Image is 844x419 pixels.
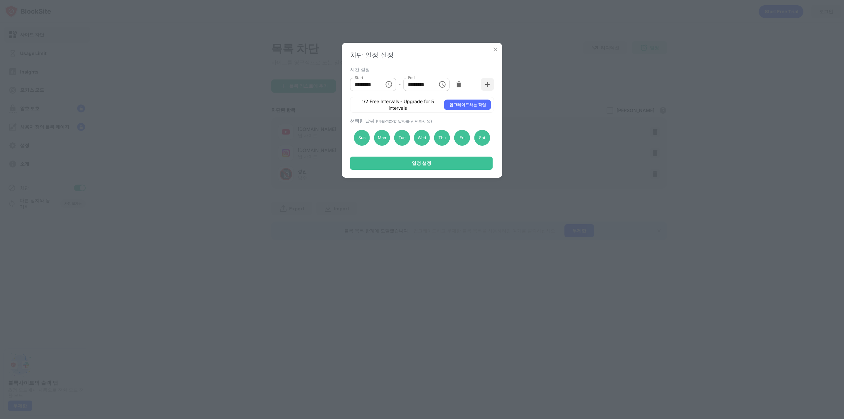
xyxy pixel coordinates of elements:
div: Wed [414,130,430,146]
div: Sun [354,130,370,146]
div: 일정 설정 [412,161,431,166]
div: Mon [374,130,390,146]
label: End [408,75,415,80]
div: 차단 일정 설정 [350,51,494,60]
div: Thu [434,130,450,146]
div: Fri [454,130,470,146]
div: 업그레이드하는 작업 [449,102,486,108]
div: Tue [394,130,410,146]
label: Start [355,75,363,80]
button: Choose time, selected time is 6:00 PM [436,78,449,91]
div: 1/2 Free Intervals - Upgrade for 5 intervals [356,98,440,111]
button: Choose time, selected time is 9:00 AM [382,78,395,91]
div: 시간 설정 [350,67,493,72]
div: - [399,81,401,88]
div: 선택한 날짜 [350,118,493,124]
div: Sat [474,130,490,146]
span: (비활성화할 날짜를 선택하세요) [376,119,432,124]
img: x-button.svg [492,46,499,53]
